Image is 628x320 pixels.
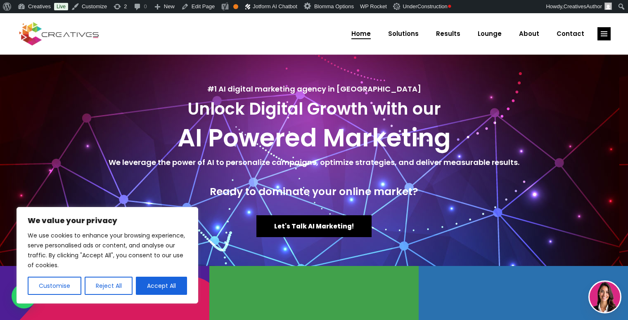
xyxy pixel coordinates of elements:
[604,2,612,10] img: Creatives | Home
[28,231,187,270] p: We use cookies to enhance your browsing experience, serve personalised ads or content, and analys...
[379,23,427,45] a: Solutions
[351,23,371,45] span: Home
[557,23,584,45] span: Contact
[85,277,133,295] button: Reject All
[17,21,101,47] img: Creatives
[54,3,68,10] a: Live
[136,277,187,295] button: Accept All
[427,23,469,45] a: Results
[590,282,620,312] img: agent
[478,23,502,45] span: Lounge
[17,207,198,304] div: We value your privacy
[8,83,620,95] h5: #1 AI digital marketing agency in [GEOGRAPHIC_DATA]
[393,3,401,10] img: Creatives | Home
[548,23,593,45] a: Contact
[510,23,548,45] a: About
[388,23,419,45] span: Solutions
[8,99,620,119] h3: Unlock Digital Growth with our
[233,4,238,9] div: OK
[28,277,81,295] button: Customise
[469,23,510,45] a: Lounge
[597,27,611,40] a: link
[274,222,354,231] span: Let's Talk AI Marketing!
[256,215,372,237] a: Let's Talk AI Marketing!
[519,23,539,45] span: About
[12,284,36,308] div: WhatsApp contact
[8,157,620,168] h5: We leverage the power of AI to personalize campaigns, optimize strategies, and deliver measurable...
[436,23,460,45] span: Results
[343,23,379,45] a: Home
[8,123,620,153] h2: AI Powered Marketing
[28,216,187,226] p: We value your privacy
[8,186,620,198] h4: Ready to dominate your online market?
[564,3,602,9] span: CreativesAuthor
